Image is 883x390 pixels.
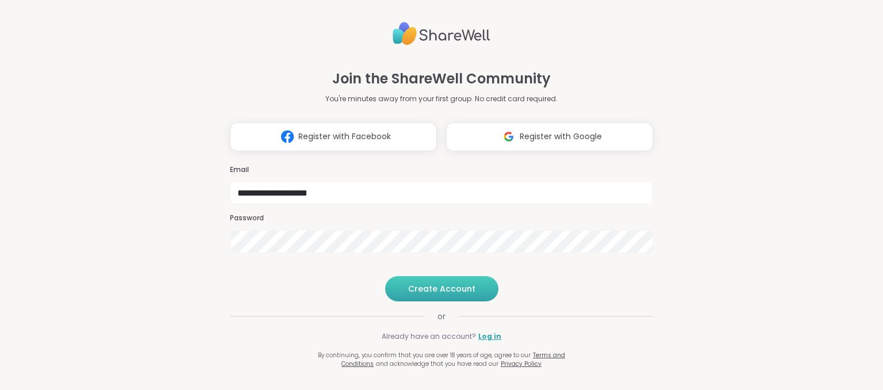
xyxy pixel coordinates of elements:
img: ShareWell Logo [393,17,490,50]
span: By continuing, you confirm that you are over 18 years of age, agree to our [318,351,531,360]
img: ShareWell Logomark [498,126,520,147]
p: You're minutes away from your first group. No credit card required. [325,94,558,104]
button: Create Account [385,276,498,301]
a: Terms and Conditions [341,351,565,368]
span: Register with Facebook [298,131,391,143]
span: Already have an account? [382,331,476,342]
span: Create Account [408,283,475,295]
h3: Password [230,213,653,223]
h1: Join the ShareWell Community [332,68,551,89]
span: or [424,311,459,322]
a: Log in [478,331,501,342]
span: Register with Google [520,131,602,143]
span: and acknowledge that you have read our [376,360,498,368]
a: Privacy Policy [501,360,542,368]
img: ShareWell Logomark [277,126,298,147]
h3: Email [230,165,653,175]
button: Register with Google [446,123,653,151]
button: Register with Facebook [230,123,437,151]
